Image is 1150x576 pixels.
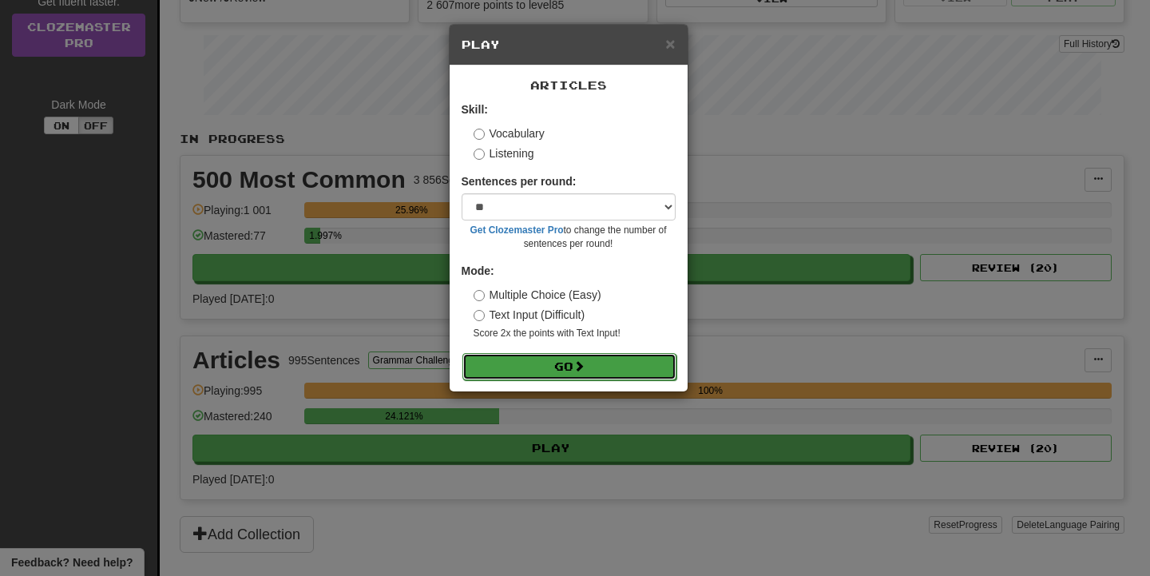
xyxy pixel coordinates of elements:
[665,35,675,52] button: Close
[474,129,485,140] input: Vocabulary
[474,290,485,301] input: Multiple Choice (Easy)
[474,310,485,321] input: Text Input (Difficult)
[462,353,676,380] button: Go
[462,103,488,116] strong: Skill:
[462,173,577,189] label: Sentences per round:
[474,145,534,161] label: Listening
[474,327,676,340] small: Score 2x the points with Text Input !
[470,224,564,236] a: Get Clozemaster Pro
[474,149,485,160] input: Listening
[462,37,676,53] h5: Play
[474,125,545,141] label: Vocabulary
[530,78,607,92] span: Articles
[462,224,676,251] small: to change the number of sentences per round!
[474,287,601,303] label: Multiple Choice (Easy)
[665,34,675,53] span: ×
[474,307,585,323] label: Text Input (Difficult)
[462,264,494,277] strong: Mode:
